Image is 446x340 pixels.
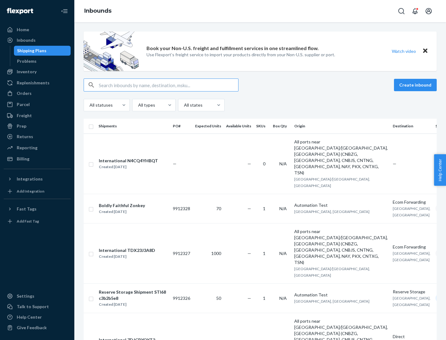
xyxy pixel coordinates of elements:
span: 1 [263,295,265,301]
a: Inbounds [4,35,71,45]
div: Replenishments [17,80,50,86]
input: All types [138,102,138,108]
div: Created [DATE] [99,209,145,215]
span: [GEOGRAPHIC_DATA], [GEOGRAPHIC_DATA] [294,209,369,214]
td: 9912328 [170,194,193,223]
button: Fast Tags [4,204,71,214]
button: Create inbound [394,79,437,91]
input: Search inbounds by name, destination, msku... [99,79,238,91]
div: Add Fast Tag [17,219,39,224]
td: 9912326 [170,283,193,313]
div: Reporting [17,145,37,151]
span: 1 [263,251,265,256]
a: Parcel [4,100,71,109]
td: 9912327 [170,223,193,283]
span: — [247,161,251,166]
span: — [247,295,251,301]
th: Expected Units [193,119,224,134]
div: Reserve Storage [393,289,431,295]
th: Shipments [96,119,170,134]
button: Close Navigation [58,5,71,17]
div: Help Center [17,314,42,320]
a: Problems [14,56,71,66]
th: Destination [390,119,433,134]
a: Billing [4,154,71,164]
div: Settings [17,293,34,299]
div: Problems [17,58,37,64]
a: Returns [4,132,71,142]
span: [GEOGRAPHIC_DATA]/[GEOGRAPHIC_DATA], [GEOGRAPHIC_DATA] [294,266,370,278]
a: Help Center [4,312,71,322]
div: Home [17,27,29,33]
div: Integrations [17,176,43,182]
a: Replenishments [4,78,71,88]
span: 50 [216,295,221,301]
th: Box Qty [270,119,292,134]
span: — [247,251,251,256]
span: 1000 [211,251,221,256]
div: All ports near [GEOGRAPHIC_DATA]/[GEOGRAPHIC_DATA], [GEOGRAPHIC_DATA] (CNBZG, [GEOGRAPHIC_DATA], ... [294,228,388,266]
div: Automation Test [294,202,388,208]
span: [GEOGRAPHIC_DATA], [GEOGRAPHIC_DATA] [393,206,431,217]
span: — [393,161,396,166]
span: [GEOGRAPHIC_DATA]/[GEOGRAPHIC_DATA], [GEOGRAPHIC_DATA] [294,177,370,188]
a: Add Fast Tag [4,216,71,226]
th: Available Units [224,119,254,134]
button: Integrations [4,174,71,184]
div: Automation Test [294,292,388,298]
span: N/A [279,161,287,166]
button: Open account menu [422,5,435,17]
div: Inbounds [17,37,36,43]
button: Give Feedback [4,323,71,333]
a: Reporting [4,143,71,153]
span: [GEOGRAPHIC_DATA], [GEOGRAPHIC_DATA] [393,296,431,307]
div: Direct [393,334,431,340]
span: 1 [263,206,265,211]
a: Inbounds [84,7,111,14]
a: Home [4,25,71,35]
div: Billing [17,156,29,162]
span: [GEOGRAPHIC_DATA], [GEOGRAPHIC_DATA] [294,299,369,304]
div: Created [DATE] [99,301,168,308]
ol: breadcrumbs [79,2,116,20]
div: Inventory [17,69,37,75]
div: All ports near [GEOGRAPHIC_DATA]/[GEOGRAPHIC_DATA], [GEOGRAPHIC_DATA] (CNBZG, [GEOGRAPHIC_DATA], ... [294,139,388,176]
th: PO# [170,119,193,134]
div: Freight [17,113,32,119]
p: Book your Non-U.S. freight and fulfillment services in one streamlined flow. [146,45,319,52]
div: International N4CQ4YHBQT [99,158,158,164]
div: Boldly Faithful Zonkey [99,202,145,209]
a: Freight [4,111,71,121]
a: Prep [4,121,71,131]
div: Orders [17,90,32,96]
a: Shipping Plans [14,46,71,56]
th: SKUs [254,119,270,134]
span: 0 [263,161,265,166]
span: — [247,206,251,211]
a: Orders [4,88,71,98]
button: Watch video [388,47,420,56]
div: Prep [17,123,26,129]
img: Flexport logo [7,8,33,14]
div: International TDX23J3A8D [99,247,155,253]
button: Open Search Box [395,5,408,17]
span: — [173,161,177,166]
span: N/A [279,251,287,256]
a: Settings [4,291,71,301]
div: Returns [17,134,33,140]
th: Origin [292,119,390,134]
div: Parcel [17,101,30,108]
div: Add Integration [17,189,44,194]
button: Help Center [434,154,446,186]
div: Created [DATE] [99,164,158,170]
span: N/A [279,295,287,301]
a: Talk to Support [4,302,71,312]
div: Shipping Plans [17,48,46,54]
a: Inventory [4,67,71,77]
div: Ecom Forwarding [393,244,431,250]
div: Talk to Support [17,304,49,310]
div: Fast Tags [17,206,37,212]
div: Reserve Storage Shipment STI68c3b2b5e8 [99,289,168,301]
